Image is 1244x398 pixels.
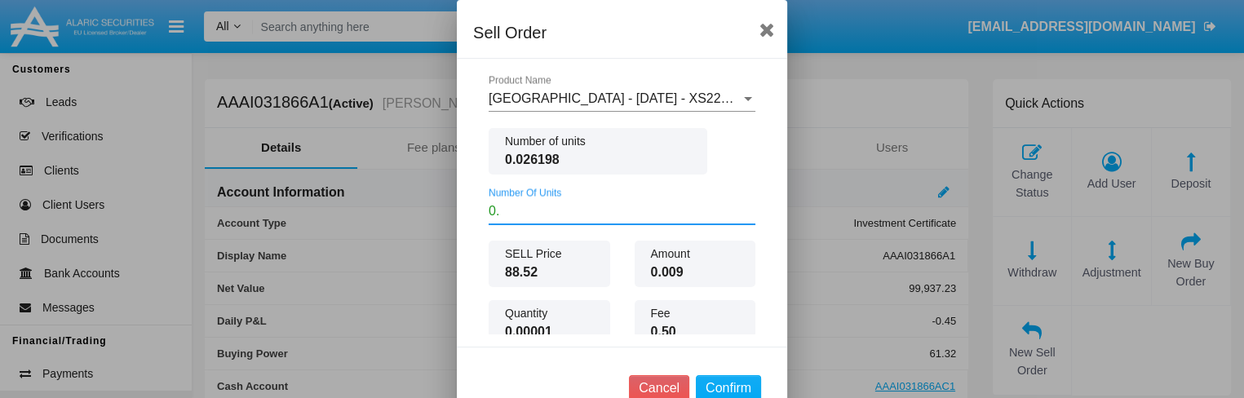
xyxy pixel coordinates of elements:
[651,245,740,263] span: Amount
[505,245,594,263] span: SELL Price
[651,322,740,342] span: 0.50
[505,322,594,342] span: 0.00001
[651,305,740,322] span: Fee
[473,20,771,46] div: Sell Order
[505,305,594,322] span: Quantity
[651,263,740,282] span: 0.009
[505,263,594,282] span: 88.52
[505,133,691,150] span: Number of units
[489,91,779,105] span: [GEOGRAPHIC_DATA] - [DATE] - XS2262211076
[505,150,691,170] span: 0.026198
